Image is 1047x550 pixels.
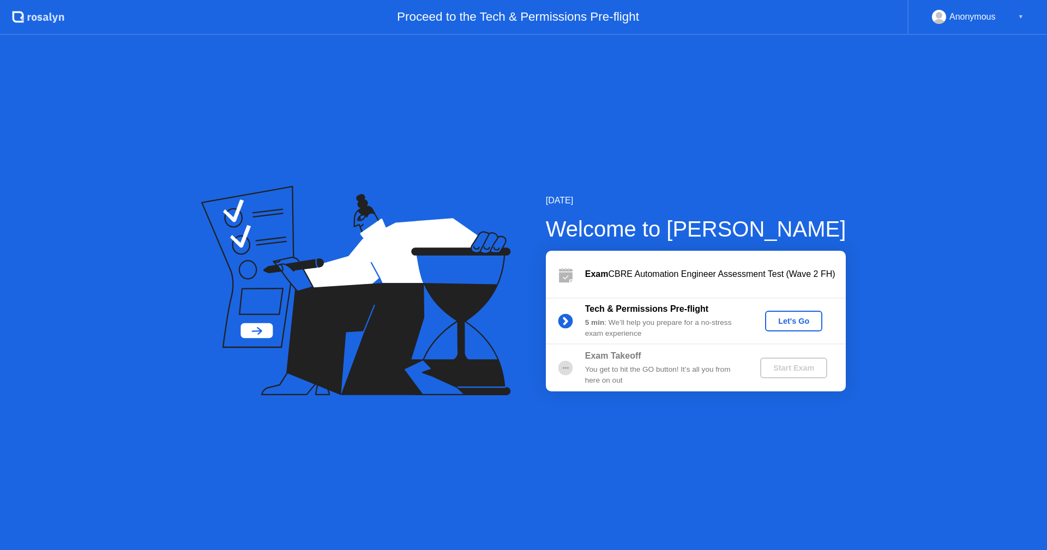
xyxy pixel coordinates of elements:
b: Tech & Permissions Pre-flight [585,304,708,313]
div: CBRE Automation Engineer Assessment Test (Wave 2 FH) [585,268,846,281]
button: Start Exam [760,358,827,378]
button: Let's Go [765,311,822,331]
div: Anonymous [949,10,996,24]
div: You get to hit the GO button! It’s all you from here on out [585,364,742,386]
div: : We’ll help you prepare for a no-stress exam experience [585,317,742,340]
div: Start Exam [765,364,823,372]
b: 5 min [585,318,605,327]
div: ▼ [1018,10,1024,24]
div: Let's Go [769,317,818,325]
b: Exam [585,269,609,279]
div: Welcome to [PERSON_NAME] [546,213,846,245]
div: [DATE] [546,194,846,207]
b: Exam Takeoff [585,351,641,360]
